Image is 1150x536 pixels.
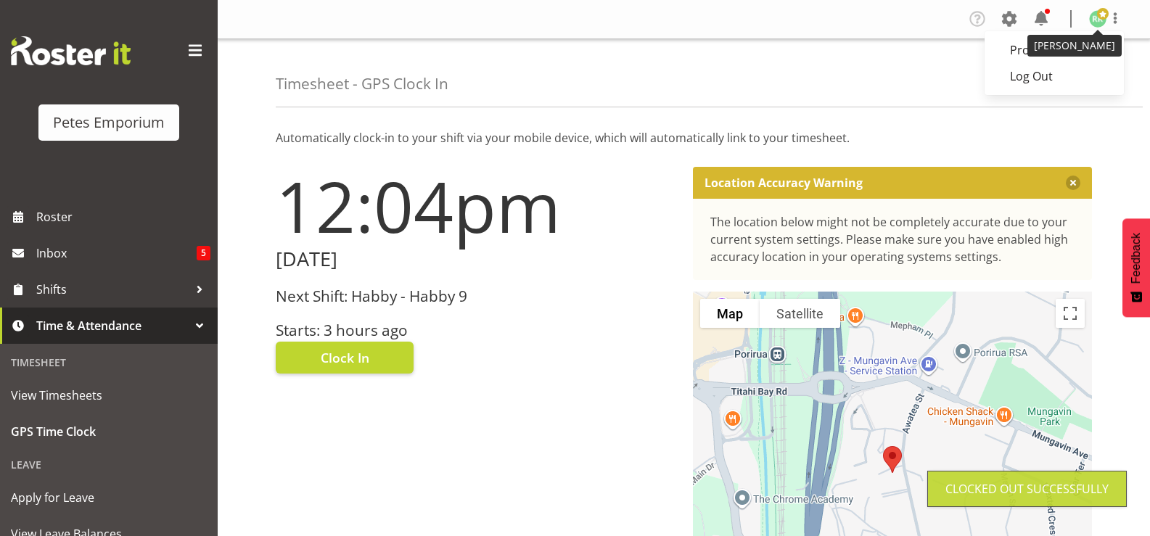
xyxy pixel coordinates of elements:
[1122,218,1150,317] button: Feedback - Show survey
[276,248,675,271] h2: [DATE]
[276,322,675,339] h3: Starts: 3 hours ago
[276,129,1092,147] p: Automatically clock-in to your shift via your mobile device, which will automatically link to you...
[1056,299,1085,328] button: Toggle fullscreen view
[4,413,214,450] a: GPS Time Clock
[4,479,214,516] a: Apply for Leave
[197,246,210,260] span: 5
[945,480,1109,498] div: Clocked out Successfully
[321,348,369,367] span: Clock In
[4,347,214,377] div: Timesheet
[710,213,1075,265] div: The location below might not be completely accurate due to your current system settings. Please m...
[276,75,448,92] h4: Timesheet - GPS Clock In
[985,37,1124,63] a: Profile
[53,112,165,133] div: Petes Emporium
[4,377,214,413] a: View Timesheets
[11,36,131,65] img: Rosterit website logo
[276,167,675,245] h1: 12:04pm
[11,421,207,442] span: GPS Time Clock
[1066,176,1080,190] button: Close message
[1130,233,1143,284] span: Feedback
[11,487,207,508] span: Apply for Leave
[36,279,189,300] span: Shifts
[985,63,1124,89] a: Log Out
[1089,10,1106,28] img: ruth-robertson-taylor722.jpg
[276,342,414,374] button: Clock In
[276,288,675,305] h3: Next Shift: Habby - Habby 9
[700,299,760,328] button: Show street map
[4,450,214,479] div: Leave
[760,299,840,328] button: Show satellite imagery
[11,384,207,406] span: View Timesheets
[705,176,863,190] p: Location Accuracy Warning
[36,206,210,228] span: Roster
[36,315,189,337] span: Time & Attendance
[36,242,197,264] span: Inbox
